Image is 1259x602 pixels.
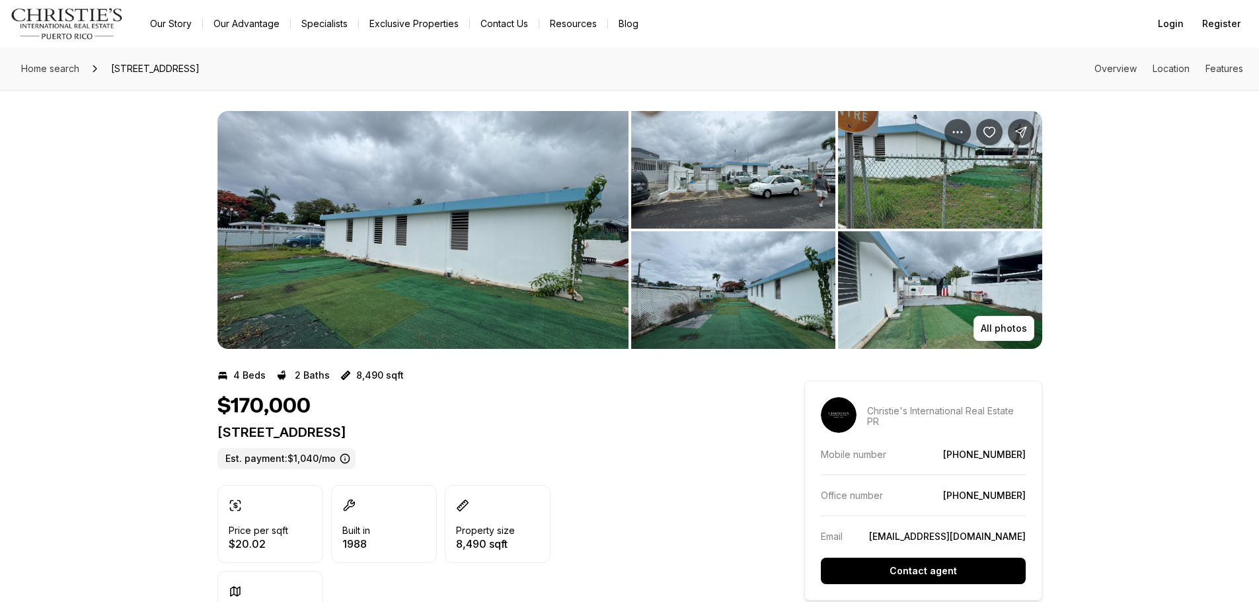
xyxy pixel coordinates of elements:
p: 4 Beds [233,370,266,381]
p: 2 Baths [295,370,330,381]
button: Share Property: 3455 PASEO COSTA [1008,119,1034,145]
nav: Page section menu [1094,63,1243,74]
a: [EMAIL_ADDRESS][DOMAIN_NAME] [869,531,1026,542]
button: Save Property: 3455 PASEO COSTA [976,119,1003,145]
button: View image gallery [838,111,1042,229]
p: Contact agent [890,566,957,576]
li: 2 of 8 [631,111,1042,349]
img: logo [11,8,124,40]
a: Our Advantage [203,15,290,33]
button: View image gallery [838,231,1042,349]
a: Home search [16,58,85,79]
a: Specialists [291,15,358,33]
button: All photos [973,316,1034,341]
li: 1 of 8 [217,111,629,349]
p: Property size [456,525,515,536]
a: Skip to: Features [1205,63,1243,74]
p: 8,490 sqft [456,539,515,549]
p: Mobile number [821,449,886,460]
p: Price per sqft [229,525,288,536]
span: Register [1202,19,1240,29]
p: Email [821,531,843,542]
p: [STREET_ADDRESS] [217,424,757,440]
p: Office number [821,490,883,501]
a: [PHONE_NUMBER] [943,490,1026,501]
span: Home search [21,63,79,74]
a: Exclusive Properties [359,15,469,33]
p: All photos [981,323,1027,334]
div: Listing Photos [217,111,1042,349]
a: Resources [539,15,607,33]
button: View image gallery [631,231,835,349]
button: View image gallery [217,111,629,349]
button: Contact Us [470,15,539,33]
p: Christie's International Real Estate PR [867,406,1026,427]
button: Register [1194,11,1248,37]
button: Contact agent [821,558,1026,584]
button: View image gallery [631,111,835,229]
p: 1988 [342,539,370,549]
a: Skip to: Location [1153,63,1190,74]
p: $20.02 [229,539,288,549]
span: [STREET_ADDRESS] [106,58,205,79]
button: Login [1150,11,1192,37]
button: Property options [944,119,971,145]
label: Est. payment: $1,040/mo [217,448,356,469]
p: Built in [342,525,370,536]
span: Login [1158,19,1184,29]
a: Our Story [139,15,202,33]
a: Skip to: Overview [1094,63,1137,74]
a: [PHONE_NUMBER] [943,449,1026,460]
p: 8,490 sqft [356,370,404,381]
a: Blog [608,15,649,33]
h1: $170,000 [217,394,311,419]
